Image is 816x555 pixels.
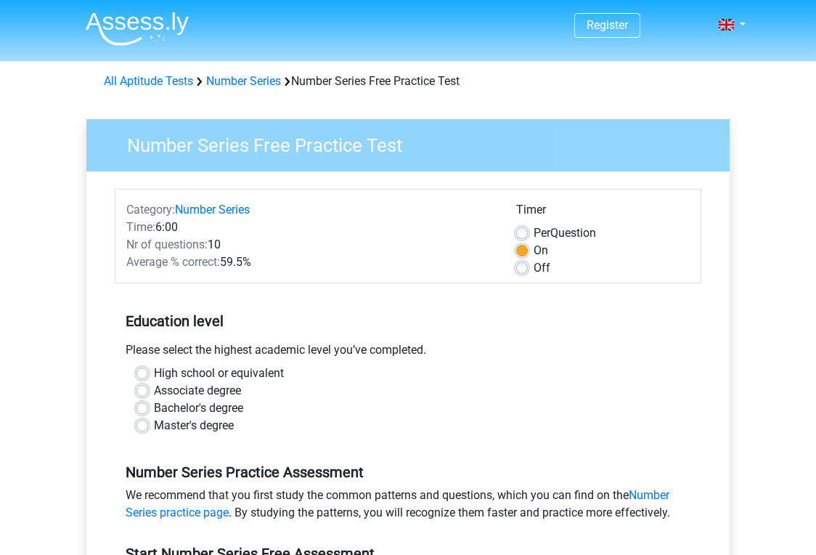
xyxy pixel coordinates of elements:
span: Average % correct: [126,255,220,269]
span: Per [534,226,550,240]
span: Nr of questions: [126,238,208,251]
a: Register [587,18,628,32]
h5: Number Series Practice Assessment [126,463,690,481]
a: Number Series [206,74,281,88]
div: Please select the highest academic level you’ve completed. [115,341,701,365]
div: Timer [516,201,690,224]
label: Bachelor's degree [154,400,243,417]
div: We recommend that you first study the common patterns and questions, which you can find on the . ... [115,487,701,527]
label: Off [534,259,550,277]
label: Question [534,224,596,242]
span: Time: [126,220,155,234]
a: Number Series [175,203,250,216]
div: 10 [115,236,505,254]
label: On [534,242,548,259]
img: Assessly [86,12,189,46]
div: Number Series Free Practice Test [98,73,718,90]
label: Associate degree [154,382,241,400]
h3: Number Series Free Practice Test [110,129,719,157]
div: 6:00 [115,219,505,236]
label: Master's degree [154,417,234,434]
a: All Aptitude Tests [104,74,193,88]
div: 59.5% [115,254,505,271]
h5: Education level [126,307,690,336]
label: High school or equivalent [154,365,284,382]
span: Category: [126,203,175,216]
